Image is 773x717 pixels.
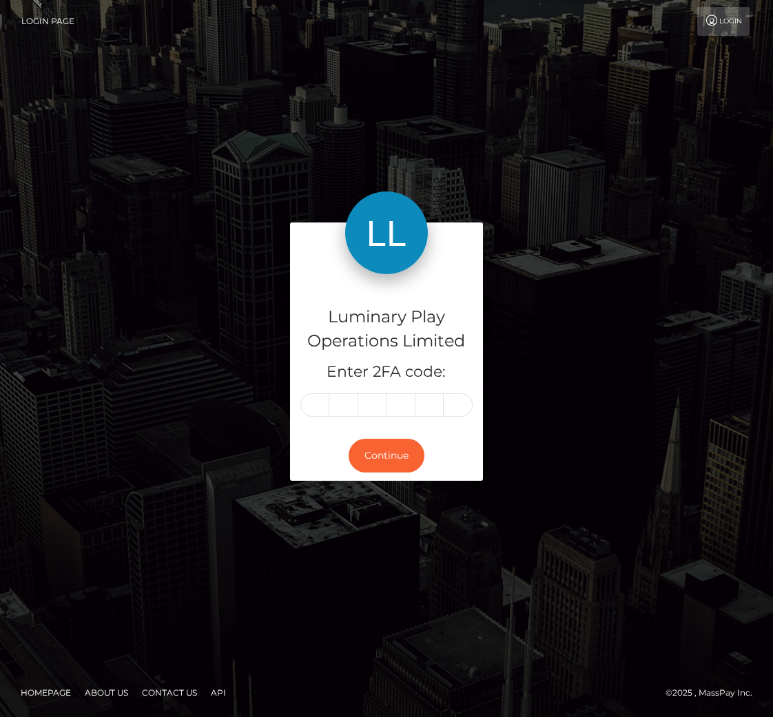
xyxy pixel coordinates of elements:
a: Homepage [15,682,76,703]
a: API [205,682,231,703]
div: © 2025 , MassPay Inc. [666,685,763,700]
a: Contact Us [136,682,203,703]
a: Login Page [21,7,74,36]
h4: Luminary Play Operations Limited [300,305,473,353]
h5: Enter 2FA code: [300,362,473,383]
button: Continue [349,439,424,472]
img: Luminary Play Operations Limited [345,191,428,274]
a: Login [697,7,750,36]
a: About Us [79,682,134,703]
